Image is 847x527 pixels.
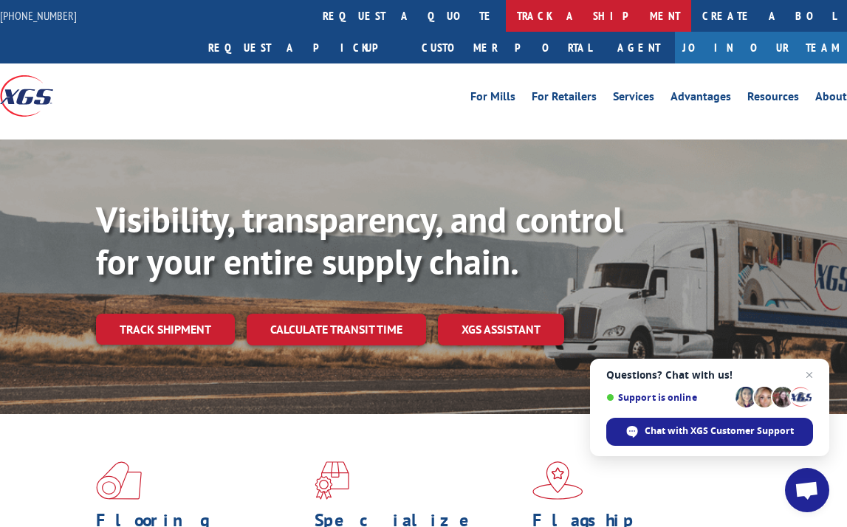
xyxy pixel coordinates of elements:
[606,369,813,381] span: Questions? Chat with us!
[532,91,597,107] a: For Retailers
[606,392,730,403] span: Support is online
[800,366,818,384] span: Close chat
[675,32,847,63] a: Join Our Team
[815,91,847,107] a: About
[438,314,564,345] a: XGS ASSISTANT
[411,32,603,63] a: Customer Portal
[645,424,794,438] span: Chat with XGS Customer Support
[747,91,799,107] a: Resources
[671,91,731,107] a: Advantages
[96,461,142,500] img: xgs-icon-total-supply-chain-intelligence-red
[532,461,583,500] img: xgs-icon-flagship-distribution-model-red
[613,91,654,107] a: Services
[470,91,515,107] a: For Mills
[603,32,675,63] a: Agent
[785,468,829,512] div: Open chat
[315,461,349,500] img: xgs-icon-focused-on-flooring-red
[96,196,623,285] b: Visibility, transparency, and control for your entire supply chain.
[247,314,426,345] a: Calculate transit time
[197,32,411,63] a: Request a pickup
[96,314,235,345] a: Track shipment
[606,418,813,446] div: Chat with XGS Customer Support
